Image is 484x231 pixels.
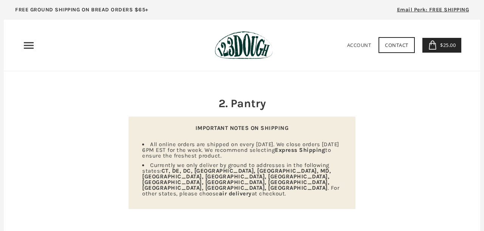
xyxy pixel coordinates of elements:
strong: air delivery [219,190,252,197]
span: $25.00 [438,42,456,48]
a: FREE GROUND SHIPPING ON BREAD ORDERS $65+ [4,4,160,20]
h2: 2. Pantry [129,95,355,111]
span: Currently we only deliver by ground to addresses in the following states: . For other states, ple... [142,162,339,197]
p: FREE GROUND SHIPPING ON BREAD ORDERS $65+ [15,6,149,14]
nav: Primary [23,39,35,52]
a: $25.00 [422,38,462,53]
a: Email Perk: FREE SHIPPING [386,4,481,20]
strong: CT, DE, DC, [GEOGRAPHIC_DATA], [GEOGRAPHIC_DATA], MD, [GEOGRAPHIC_DATA], [GEOGRAPHIC_DATA], [GEOG... [142,167,331,191]
a: Contact [379,37,415,53]
span: All online orders are shipped on every [DATE]. We close orders [DATE] 6PM EST for the week. We re... [142,141,339,159]
span: Email Perk: FREE SHIPPING [397,6,469,13]
strong: Express Shipping [275,147,325,153]
img: 123Dough Bakery [215,31,273,59]
strong: IMPORTANT NOTES ON SHIPPING [195,125,289,131]
a: Account [347,42,371,48]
